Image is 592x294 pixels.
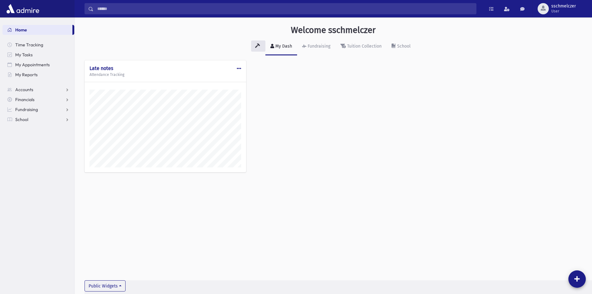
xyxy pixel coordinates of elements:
h4: Late notes [89,65,241,71]
span: School [15,117,28,122]
h3: Welcome sschmelczer [291,25,376,35]
h5: Attendance Tracking [89,72,241,77]
span: Financials [15,97,34,102]
div: School [396,44,411,49]
input: Search [94,3,476,14]
button: Public Widgets [85,280,126,292]
a: Fundraising [2,105,74,114]
span: Accounts [15,87,33,92]
a: School [2,114,74,124]
a: Fundraising [297,38,335,55]
span: My Tasks [15,52,33,58]
a: My Dash [265,38,297,55]
a: My Appointments [2,60,74,70]
span: Home [15,27,27,33]
a: School [387,38,415,55]
a: Accounts [2,85,74,95]
span: User [551,9,576,14]
span: Time Tracking [15,42,43,48]
a: My Reports [2,70,74,80]
span: My Appointments [15,62,50,68]
span: My Reports [15,72,38,77]
a: Tuition Collection [335,38,387,55]
a: My Tasks [2,50,74,60]
a: Home [2,25,72,35]
div: Fundraising [306,44,330,49]
div: My Dash [274,44,292,49]
a: Time Tracking [2,40,74,50]
a: Financials [2,95,74,105]
div: Tuition Collection [346,44,382,49]
img: AdmirePro [5,2,41,15]
span: sschmelczer [551,4,576,9]
span: Fundraising [15,107,38,112]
